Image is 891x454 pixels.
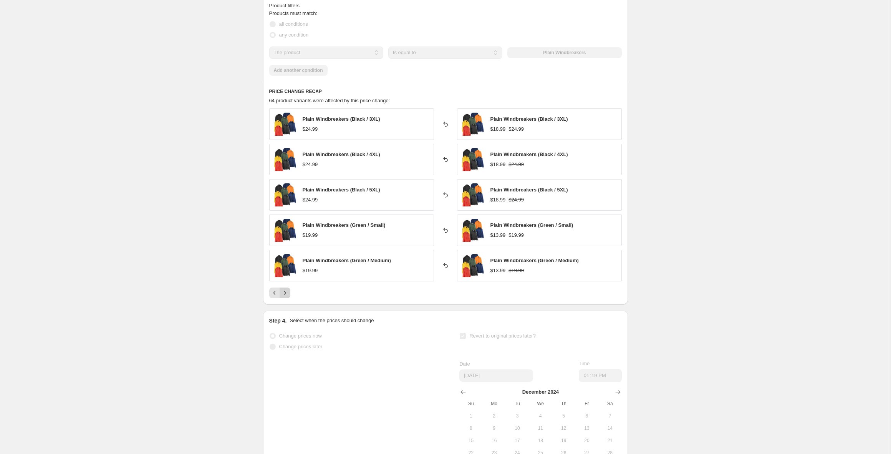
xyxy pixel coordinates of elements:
[303,161,318,168] div: $24.99
[598,422,621,434] button: Saturday December 14 2024
[459,397,482,410] th: Sunday
[269,317,287,324] h2: Step 4.
[486,425,503,431] span: 9
[490,222,573,228] span: Plain Windbreakers (Green / Small)
[575,434,598,447] button: Friday December 20 2024
[509,425,526,431] span: 10
[459,422,482,434] button: Sunday December 8 2024
[269,2,622,10] div: Product filters
[601,413,618,419] span: 7
[273,148,296,171] img: wb_plain-windbreaker_80x.jpg
[506,397,529,410] th: Tuesday
[579,361,590,366] span: Time
[579,369,622,382] input: 12:00
[532,425,549,431] span: 11
[555,401,572,407] span: Th
[578,425,595,431] span: 13
[303,258,391,263] span: Plain Windbreakers (Green / Medium)
[575,410,598,422] button: Friday December 6 2024
[555,437,572,444] span: 19
[598,410,621,422] button: Saturday December 7 2024
[529,422,552,434] button: Wednesday December 11 2024
[303,116,380,122] span: Plain Windbreakers (Black / 3XL)
[490,125,506,133] div: $18.99
[578,437,595,444] span: 20
[506,434,529,447] button: Tuesday December 17 2024
[555,413,572,419] span: 5
[509,413,526,419] span: 3
[462,413,479,419] span: 1
[529,410,552,422] button: Wednesday December 4 2024
[273,113,296,136] img: wb_plain-windbreaker_80x.jpg
[490,267,506,274] div: $13.99
[552,410,575,422] button: Thursday December 5 2024
[575,422,598,434] button: Friday December 13 2024
[303,196,318,204] div: $24.99
[508,161,524,168] strike: $24.99
[490,196,506,204] div: $18.99
[269,88,622,95] h6: PRICE CHANGE RECAP
[598,397,621,410] th: Saturday
[459,410,482,422] button: Sunday December 1 2024
[509,437,526,444] span: 17
[462,425,479,431] span: 8
[469,333,536,339] span: Revert to original prices later?
[601,437,618,444] span: 21
[269,288,280,298] button: Previous
[462,437,479,444] span: 15
[508,267,524,274] strike: $19.99
[486,401,503,407] span: Mo
[269,98,390,103] span: 64 product variants were affected by this price change:
[462,401,479,407] span: Su
[461,254,484,277] img: wb_plain-windbreaker_80x.jpg
[461,219,484,242] img: wb_plain-windbreaker_80x.jpg
[461,113,484,136] img: wb_plain-windbreaker_80x.jpg
[279,333,322,339] span: Change prices now
[290,317,374,324] p: Select when the prices should change
[601,401,618,407] span: Sa
[459,369,533,382] input: 9/22/2025
[490,116,568,122] span: Plain Windbreakers (Black / 3XL)
[506,410,529,422] button: Tuesday December 3 2024
[552,397,575,410] th: Thursday
[509,401,526,407] span: Tu
[273,254,296,277] img: wb_plain-windbreaker_80x.jpg
[279,344,323,349] span: Change prices later
[280,288,290,298] button: Next
[578,401,595,407] span: Fr
[303,125,318,133] div: $24.99
[601,425,618,431] span: 14
[506,422,529,434] button: Tuesday December 10 2024
[598,434,621,447] button: Saturday December 21 2024
[303,187,380,193] span: Plain Windbreakers (Black / 5XL)
[578,413,595,419] span: 6
[303,222,386,228] span: Plain Windbreakers (Green / Small)
[303,151,380,157] span: Plain Windbreakers (Black / 4XL)
[303,231,318,239] div: $19.99
[461,148,484,171] img: wb_plain-windbreaker_80x.jpg
[483,434,506,447] button: Monday December 16 2024
[490,258,579,263] span: Plain Windbreakers (Green / Medium)
[529,397,552,410] th: Wednesday
[552,434,575,447] button: Thursday December 19 2024
[458,387,469,397] button: Show previous month, November 2024
[508,125,524,133] strike: $24.99
[575,397,598,410] th: Friday
[461,183,484,206] img: wb_plain-windbreaker_80x.jpg
[273,183,296,206] img: wb_plain-windbreaker_80x.jpg
[279,21,308,27] span: all conditions
[490,231,506,239] div: $13.99
[490,161,506,168] div: $18.99
[459,434,482,447] button: Sunday December 15 2024
[613,387,623,397] button: Show next month, January 2025
[269,10,318,16] span: Products must match:
[486,413,503,419] span: 2
[552,422,575,434] button: Thursday December 12 2024
[303,267,318,274] div: $19.99
[459,361,470,367] span: Date
[508,231,524,239] strike: $19.99
[532,401,549,407] span: We
[555,425,572,431] span: 12
[273,219,296,242] img: wb_plain-windbreaker_80x.jpg
[532,413,549,419] span: 4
